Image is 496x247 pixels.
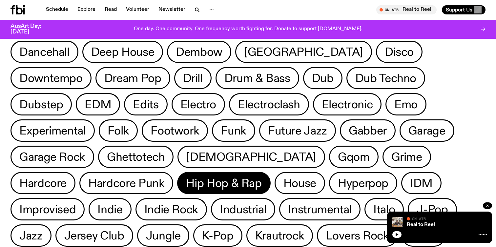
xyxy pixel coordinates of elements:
span: Electroclash [238,98,300,111]
button: Gabber [340,119,396,142]
button: Experimental [10,119,95,142]
span: Disco [385,46,414,58]
span: Lovers Rock [326,229,389,242]
button: Ghettotech [98,146,174,168]
button: Italo [364,198,404,220]
button: K-Pop [193,224,242,247]
span: House [283,177,316,190]
button: Footwork [142,119,208,142]
a: Explore [73,5,99,14]
span: Dancehall [19,46,70,58]
span: Hyperpop [338,177,388,190]
button: Dubstep [10,93,72,115]
span: Hardcore Punk [88,177,164,190]
span: Krautrock [255,229,304,242]
button: Electro [172,93,225,115]
button: Jazz [10,224,52,247]
span: Italo [373,203,395,216]
span: Instrumental [288,203,352,216]
button: Dembow [167,41,231,63]
button: Hardcore Punk [79,172,173,194]
button: Gqom [329,146,379,168]
span: Electro [180,98,216,111]
span: K-Pop [202,229,233,242]
button: Industrial [211,198,275,220]
span: Jersey Club [64,229,124,242]
span: J-Pop [417,203,448,216]
span: Future Jazz [268,124,327,137]
span: Dream Pop [104,72,161,85]
button: Indie Rock [135,198,207,220]
span: Deep House [91,46,154,58]
span: Footwork [151,124,199,137]
button: Funk [212,119,255,142]
button: Instrumental [279,198,361,220]
a: Real to Reel [407,222,435,227]
button: J-Pop [408,198,457,220]
button: Improvised [10,198,85,220]
a: Volunteer [122,5,153,14]
span: Dembow [176,46,222,58]
span: Edits [133,98,158,111]
span: Ghettotech [107,151,165,163]
a: Read [101,5,121,14]
span: Dub Techno [355,72,416,85]
button: Edits [124,93,167,115]
a: Schedule [42,5,72,14]
span: [GEOGRAPHIC_DATA] [244,46,363,58]
button: Garage [400,119,454,142]
button: Support Us [442,5,486,14]
button: Krautrock [246,224,313,247]
button: Emo [385,93,426,115]
span: Dubstep [19,98,63,111]
span: Downtempo [19,72,83,85]
button: Deep House [82,41,163,63]
span: [DEMOGRAPHIC_DATA] [186,151,316,163]
button: Electronic [313,93,382,115]
span: Electronic [322,98,373,111]
button: Indie [89,198,131,220]
span: Grime [391,151,422,163]
h3: AusArt Day: [DATE] [10,24,52,35]
button: Disco [376,41,423,63]
button: Dub Techno [346,67,425,89]
button: Future Jazz [259,119,336,142]
button: IDM [401,172,442,194]
span: On Air [412,216,426,221]
button: Hip Hop & Rap [177,172,270,194]
span: Hardcore [19,177,67,190]
span: Indie [97,203,122,216]
button: Dancehall [10,41,78,63]
button: Electroclash [229,93,309,115]
span: IDM [410,177,433,190]
span: Jazz [19,229,43,242]
button: House [275,172,325,194]
button: Lovers Rock [317,224,398,247]
span: Folk [108,124,129,137]
span: Industrial [220,203,266,216]
button: Downtempo [10,67,92,89]
button: Dub [303,67,342,89]
button: Grime [382,146,431,168]
span: Indie Rock [144,203,198,216]
span: Emo [394,98,418,111]
button: EDM [76,93,120,115]
span: Support Us [446,7,472,13]
button: On AirReal to Reel [376,5,437,14]
span: Drum & Bass [224,72,290,85]
a: Newsletter [155,5,189,14]
span: Jungle [146,229,181,242]
button: Jungle [137,224,190,247]
span: EDM [85,98,111,111]
button: Hardcore [10,172,75,194]
span: Dub [312,72,334,85]
button: Hyperpop [329,172,397,194]
p: One day. One community. One frequency worth fighting for. Donate to support [DOMAIN_NAME]. [134,26,362,32]
span: Funk [221,124,246,137]
button: Drum & Bass [216,67,299,89]
span: Improvised [19,203,76,216]
button: [GEOGRAPHIC_DATA] [235,41,372,63]
span: Drill [183,72,203,85]
span: Hip Hop & Rap [186,177,261,190]
button: Drill [174,67,212,89]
